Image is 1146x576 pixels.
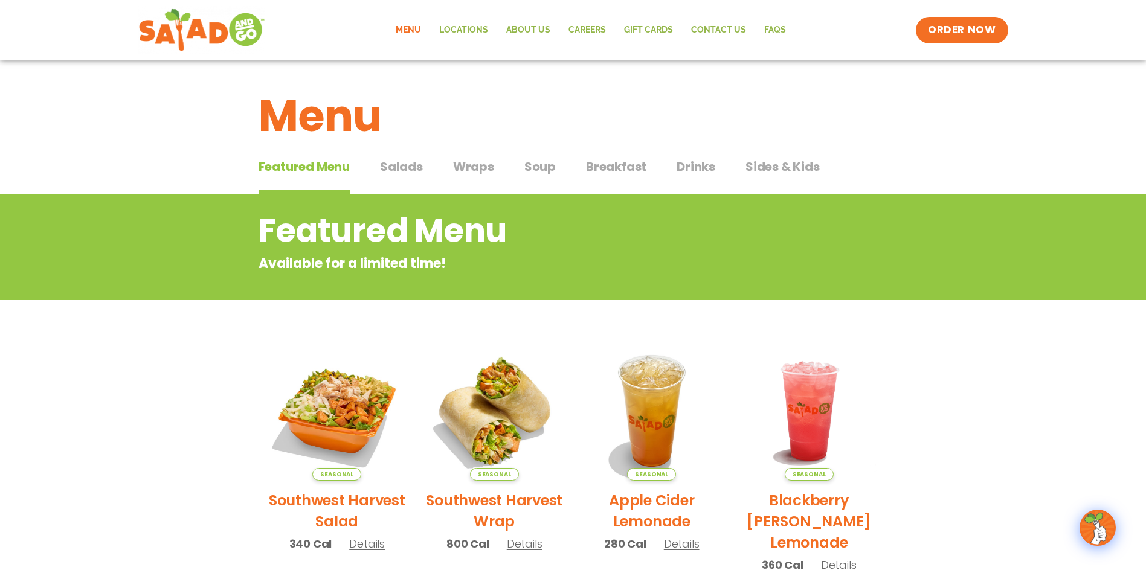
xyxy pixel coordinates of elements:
[387,16,430,44] a: Menu
[430,16,497,44] a: Locations
[259,158,350,176] span: Featured Menu
[582,341,722,481] img: Product photo for Apple Cider Lemonade
[470,468,519,481] span: Seasonal
[349,536,385,551] span: Details
[604,536,646,552] span: 280 Cal
[739,490,879,553] h2: Blackberry [PERSON_NAME] Lemonade
[615,16,682,44] a: GIFT CARDS
[425,341,564,481] img: Product photo for Southwest Harvest Wrap
[559,16,615,44] a: Careers
[387,16,795,44] nav: Menu
[138,6,266,54] img: new-SAG-logo-768×292
[821,557,857,572] span: Details
[289,536,332,552] span: 340 Cal
[664,536,700,551] span: Details
[268,341,407,481] img: Product photo for Southwest Harvest Salad
[677,158,715,176] span: Drinks
[259,83,888,149] h1: Menu
[259,206,791,255] h2: Featured Menu
[785,468,834,481] span: Seasonal
[682,16,755,44] a: Contact Us
[582,490,722,532] h2: Apple Cider Lemonade
[259,153,888,194] div: Tabbed content
[916,17,1008,43] a: ORDER NOW
[928,23,996,37] span: ORDER NOW
[627,468,676,481] span: Seasonal
[1081,511,1115,545] img: wpChatIcon
[586,158,646,176] span: Breakfast
[745,158,820,176] span: Sides & Kids
[446,536,489,552] span: 800 Cal
[762,557,803,573] span: 360 Cal
[268,490,407,532] h2: Southwest Harvest Salad
[453,158,494,176] span: Wraps
[259,254,791,274] p: Available for a limited time!
[497,16,559,44] a: About Us
[425,490,564,532] h2: Southwest Harvest Wrap
[312,468,361,481] span: Seasonal
[755,16,795,44] a: FAQs
[507,536,542,551] span: Details
[739,341,879,481] img: Product photo for Blackberry Bramble Lemonade
[524,158,556,176] span: Soup
[380,158,423,176] span: Salads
